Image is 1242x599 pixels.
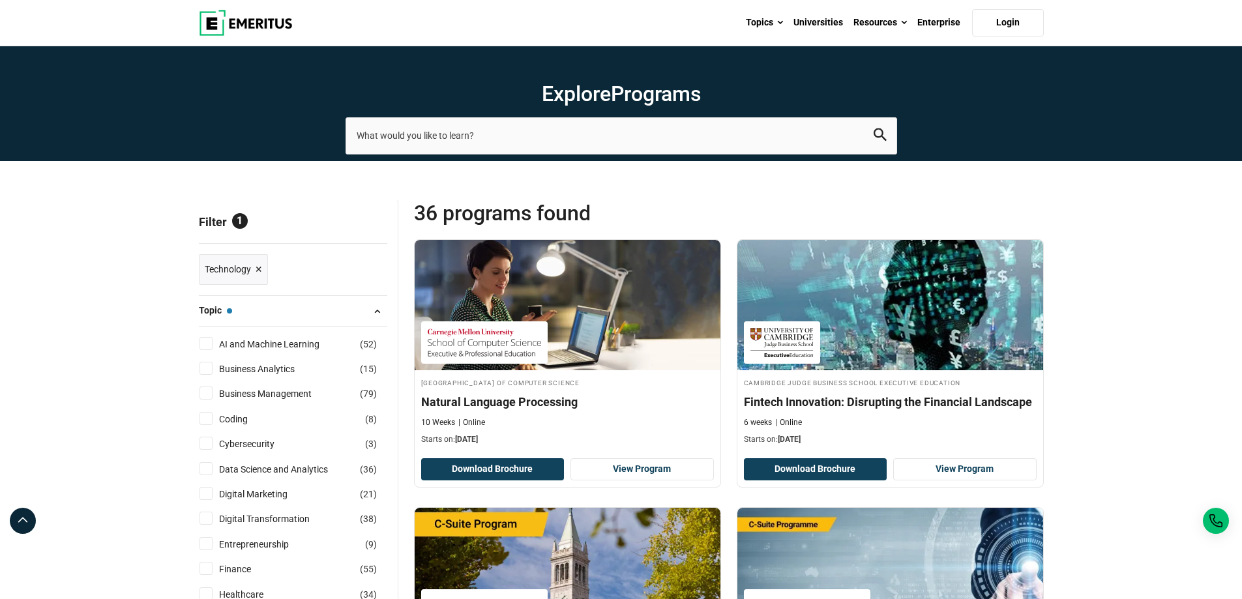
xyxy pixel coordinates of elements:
[972,9,1044,37] a: Login
[360,562,377,576] span: ( )
[874,128,887,143] button: search
[360,462,377,476] span: ( )
[363,564,374,574] span: 55
[744,377,1037,388] h4: Cambridge Judge Business School Executive Education
[421,394,714,410] h4: Natural Language Processing
[421,377,714,388] h4: [GEOGRAPHIC_DATA] of Computer Science
[775,417,802,428] p: Online
[737,240,1043,452] a: Technology Course by Cambridge Judge Business School Executive Education - April 6, 2026 Cambridg...
[421,417,455,428] p: 10 Weeks
[737,240,1043,370] img: Fintech Innovation: Disrupting the Financial Landscape | Online Technology Course
[199,200,387,243] p: Filter
[347,215,387,232] a: Reset all
[368,439,374,449] span: 3
[199,254,268,285] a: Technology ×
[219,412,274,426] a: Coding
[611,81,701,106] span: Programs
[346,81,897,107] h1: Explore
[360,337,377,351] span: ( )
[219,387,338,401] a: Business Management
[365,537,377,551] span: ( )
[365,412,377,426] span: ( )
[199,303,232,317] span: Topic
[778,435,801,444] span: [DATE]
[199,301,387,321] button: Topic
[744,458,887,480] button: Download Brochure
[368,414,374,424] span: 8
[219,362,321,376] a: Business Analytics
[219,337,346,351] a: AI and Machine Learning
[219,487,314,501] a: Digital Marketing
[360,387,377,401] span: ( )
[365,437,377,451] span: ( )
[363,514,374,524] span: 38
[455,435,478,444] span: [DATE]
[414,200,729,226] span: 36 Programs found
[458,417,485,428] p: Online
[421,458,565,480] button: Download Brochure
[205,262,251,276] span: Technology
[360,487,377,501] span: ( )
[363,489,374,499] span: 21
[360,362,377,376] span: ( )
[256,260,262,279] span: ×
[360,512,377,526] span: ( )
[415,240,720,452] a: Technology Course by Carnegie Mellon University School of Computer Science - March 26, 2026 Carne...
[363,464,374,475] span: 36
[744,394,1037,410] h4: Fintech Innovation: Disrupting the Financial Landscape
[219,562,277,576] a: Finance
[219,512,336,526] a: Digital Transformation
[570,458,714,480] a: View Program
[219,437,301,451] a: Cybersecurity
[363,364,374,374] span: 15
[363,339,374,349] span: 52
[219,537,315,551] a: Entrepreneurship
[874,132,887,144] a: search
[346,117,897,154] input: search-page
[428,328,541,357] img: Carnegie Mellon University School of Computer Science
[421,434,714,445] p: Starts on:
[232,213,248,229] span: 1
[219,462,354,476] a: Data Science and Analytics
[744,417,772,428] p: 6 weeks
[893,458,1037,480] a: View Program
[415,240,720,370] img: Natural Language Processing | Online Technology Course
[363,388,374,399] span: 79
[750,328,814,357] img: Cambridge Judge Business School Executive Education
[744,434,1037,445] p: Starts on:
[368,539,374,549] span: 9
